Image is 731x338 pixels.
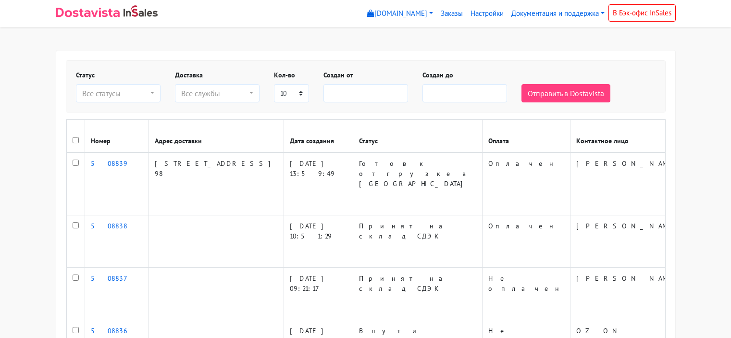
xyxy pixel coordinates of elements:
[570,120,695,153] th: Контактное лицо
[149,152,284,215] td: [STREET_ADDRESS] 98
[570,268,695,320] td: [PERSON_NAME]
[467,4,508,23] a: Настройки
[422,70,453,80] label: Создан до
[91,326,143,335] a: 508836
[274,70,295,80] label: Кол-во
[284,268,353,320] td: [DATE] 09:21:17
[85,120,149,153] th: Номер
[363,4,437,23] a: [DOMAIN_NAME]
[482,152,570,215] td: Оплачен
[508,4,608,23] a: Документация и поддержка
[284,152,353,215] td: [DATE] 13:59:49
[323,70,353,80] label: Создан от
[437,4,467,23] a: Заказы
[353,152,482,215] td: Готов к отгрузке в [GEOGRAPHIC_DATA]
[284,215,353,268] td: [DATE] 10:51:29
[76,84,161,102] button: Все статусы
[175,70,203,80] label: Доставка
[482,268,570,320] td: Не оплачен
[608,4,676,22] a: В Бэк-офис InSales
[124,5,158,17] img: InSales
[91,159,128,168] a: 508839
[175,84,260,102] button: Все службы
[91,274,136,283] a: 508837
[353,120,482,153] th: Статус
[353,215,482,268] td: Принят на склад СДЭК
[570,215,695,268] td: [PERSON_NAME]
[82,88,149,99] div: Все статусы
[284,120,353,153] th: Дата создания
[56,8,120,17] img: Dostavista - срочная курьерская служба доставки
[149,120,284,153] th: Адрес доставки
[482,120,570,153] th: Оплата
[353,268,482,320] td: Принят на склад СДЭК
[91,222,127,230] a: 508838
[521,84,610,102] button: Отправить в Dostavista
[181,88,248,99] div: Все службы
[570,152,695,215] td: [PERSON_NAME]
[76,70,95,80] label: Статус
[482,215,570,268] td: Оплачен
